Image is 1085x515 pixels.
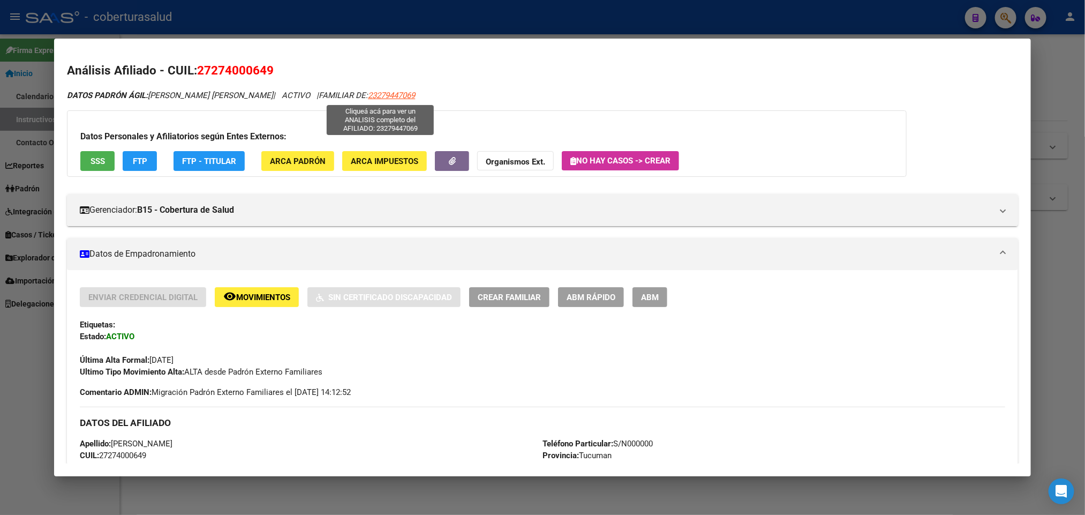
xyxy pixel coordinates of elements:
[641,293,659,302] span: ABM
[80,367,322,377] span: ALTA desde Padrón Externo Familiares
[570,156,670,166] span: No hay casos -> Crear
[80,130,893,143] h3: Datos Personales y Afiliatorios según Entes Externos:
[67,91,148,100] strong: DATOS PADRÓN ÁGIL:
[80,386,351,398] span: Migración Padrón Externo Familiares el [DATE] 14:12:52
[261,151,334,171] button: ARCA Padrón
[88,293,198,302] span: Enviar Credencial Digital
[478,293,541,302] span: Crear Familiar
[123,151,157,171] button: FTP
[567,293,615,302] span: ABM Rápido
[80,151,115,171] button: SSS
[80,332,106,341] strong: Estado:
[67,62,1018,80] h2: Análisis Afiliado - CUIL:
[80,439,111,449] strong: Apellido:
[67,194,1018,226] mat-expansion-panel-header: Gerenciador:B15 - Cobertura de Salud
[542,451,612,460] span: Tucuman
[80,462,123,472] strong: Documento:
[80,387,152,397] strong: Comentario ADMIN:
[80,417,1005,429] h3: DATOS DEL AFILIADO
[91,156,105,166] span: SSS
[80,320,115,330] strong: Etiquetas:
[215,287,299,307] button: Movimientos
[351,156,418,166] span: ARCA Impuestos
[80,439,172,449] span: [PERSON_NAME]
[307,287,461,307] button: Sin Certificado Discapacidad
[137,204,234,217] strong: B15 - Cobertura de Salud
[368,91,415,100] span: 23279447069
[80,355,174,365] span: [DATE]
[80,355,149,365] strong: Última Alta Formal:
[80,204,992,217] mat-panel-title: Gerenciador:
[133,156,147,166] span: FTP
[558,287,624,307] button: ABM Rápido
[236,293,290,302] span: Movimientos
[486,157,545,167] strong: Organismos Ext.
[542,451,579,460] strong: Provincia:
[342,151,427,171] button: ARCA Impuestos
[1049,479,1074,504] div: Open Intercom Messenger
[67,91,273,100] span: [PERSON_NAME] [PERSON_NAME]
[80,451,99,460] strong: CUIL:
[80,287,206,307] button: Enviar Credencial Digital
[542,439,613,449] strong: Teléfono Particular:
[562,151,679,170] button: No hay casos -> Crear
[182,156,236,166] span: FTP - Titular
[197,63,274,77] span: 27274000649
[223,290,236,303] mat-icon: remove_red_eye
[174,151,245,171] button: FTP - Titular
[542,439,653,449] span: S/N000000
[328,293,452,302] span: Sin Certificado Discapacidad
[80,248,992,260] mat-panel-title: Datos de Empadronamiento
[477,151,554,171] button: Organismos Ext.
[469,287,549,307] button: Crear Familiar
[319,91,415,100] span: FAMILIAR DE:
[270,156,326,166] span: ARCA Padrón
[80,451,146,460] span: 27274000649
[542,462,579,472] strong: Localidad:
[542,462,623,472] span: ALDERETES
[80,367,184,377] strong: Ultimo Tipo Movimiento Alta:
[67,238,1018,270] mat-expansion-panel-header: Datos de Empadronamiento
[80,462,252,472] span: DU - DOCUMENTO UNICO 27400064
[106,332,134,341] strong: ACTIVO
[632,287,667,307] button: ABM
[67,91,415,100] i: | ACTIVO |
